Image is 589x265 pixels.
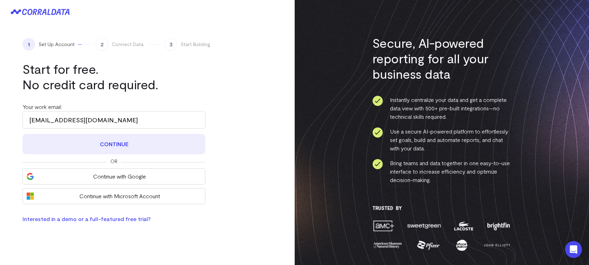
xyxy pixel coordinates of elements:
button: Continue with Google [23,168,205,185]
h1: Start for free. No credit card required. [23,61,205,92]
span: Continue with Microsoft Account [38,192,201,200]
li: Use a secure AI-powered platform to effortlessly set goals, build and automate reports, and chat ... [372,127,511,153]
span: Set Up Account [39,41,75,48]
div: Open Intercom Messenger [565,241,582,258]
span: Continue with Google [38,172,201,181]
li: Instantly centralize your data and get a complete data view with 500+ pre-built integrations—no t... [372,96,511,121]
span: 1 [23,38,35,51]
label: Your work email: [23,103,62,110]
span: 3 [165,38,177,51]
span: Or [110,158,117,165]
h3: Secure, AI-powered reporting for all your business data [372,35,511,82]
input: Enter your work email address [23,111,205,129]
li: Bring teams and data together in one easy-to-use interface to increase efficiency and optimize de... [372,159,511,184]
a: Interested in a demo or a full-featured free trial? [23,215,151,222]
span: Start Building [181,41,210,48]
button: Continue [23,134,205,154]
h3: Trusted By [372,205,511,211]
button: Continue with Microsoft Account [23,188,205,204]
span: 2 [96,38,108,51]
span: Connect Data [112,41,143,48]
